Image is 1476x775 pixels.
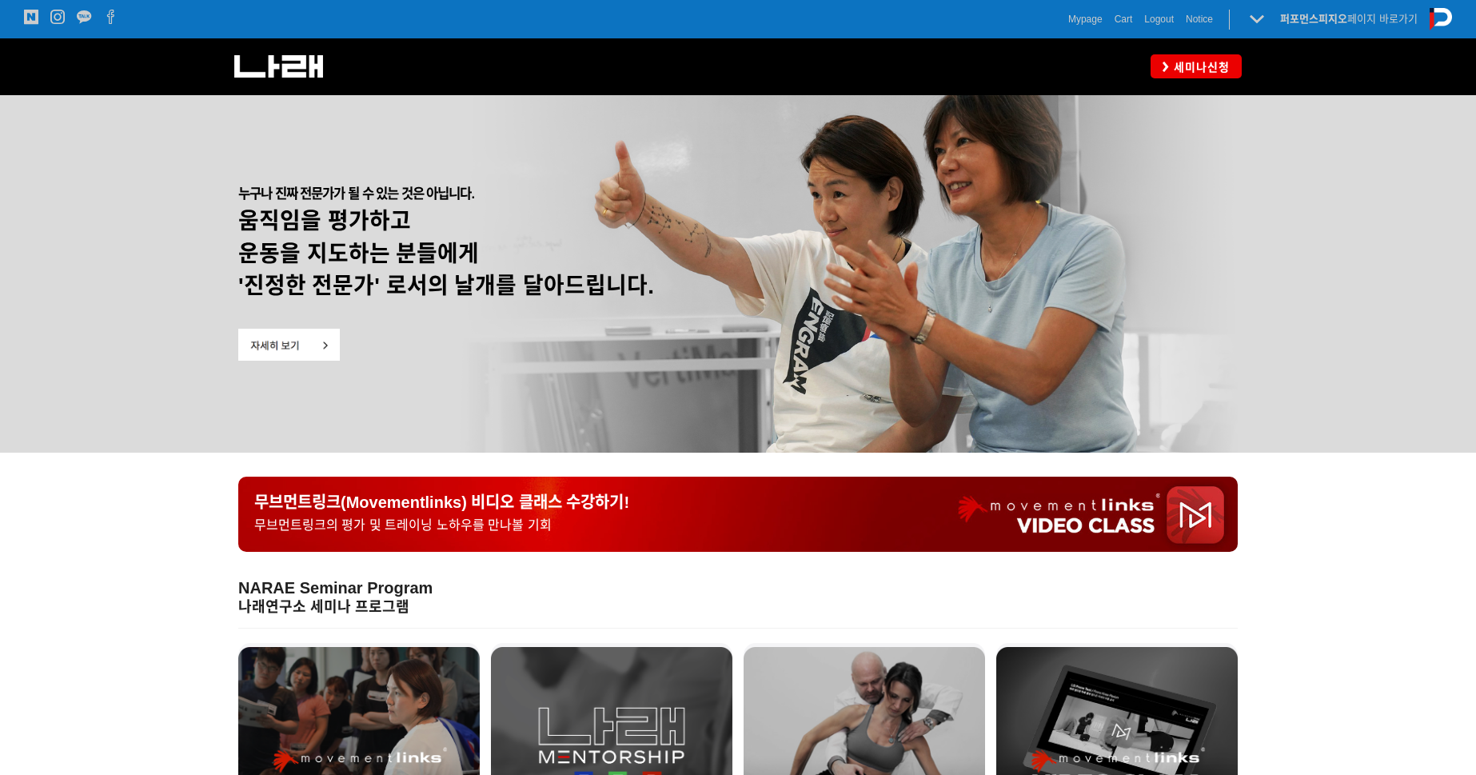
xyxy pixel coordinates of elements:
[1186,11,1213,27] a: Notice
[1280,13,1418,25] a: 퍼포먼스피지오페이지 바로가기
[238,579,433,597] span: NARAE Seminar Program
[238,242,479,266] strong: 운동을 지도하는 분들에게
[238,274,654,298] span: '진정한 전문가' 로서의 날개를 달아드립니다.
[238,186,474,202] span: 누구나 진짜 전문가가 될 수 있는 것은 아닙니다.
[1068,11,1103,27] a: Mypage
[1280,13,1347,25] strong: 퍼포먼스피지오
[238,329,340,361] img: 5ca3dfaf38ad5.png
[238,209,411,234] strong: 움직임을 평가하고
[254,493,629,511] span: 무브먼트링크(Movementlinks) 비디오 클래스 수강하기!
[254,518,552,532] span: 무브먼트링크의 평가 및 트레이닝 노하우를 만나볼 기회
[1115,11,1133,27] a: Cart
[1151,54,1242,78] a: 세미나신청
[238,477,1238,551] a: 무브먼트링크(Movementlinks) 비디오 클래스 수강하기!무브먼트링크의 평가 및 트레이닝 노하우를 만나볼 기회
[1169,59,1230,75] span: 세미나신청
[1144,11,1174,27] a: Logout
[238,599,409,615] strong: 나래연구소 세미나 프로그램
